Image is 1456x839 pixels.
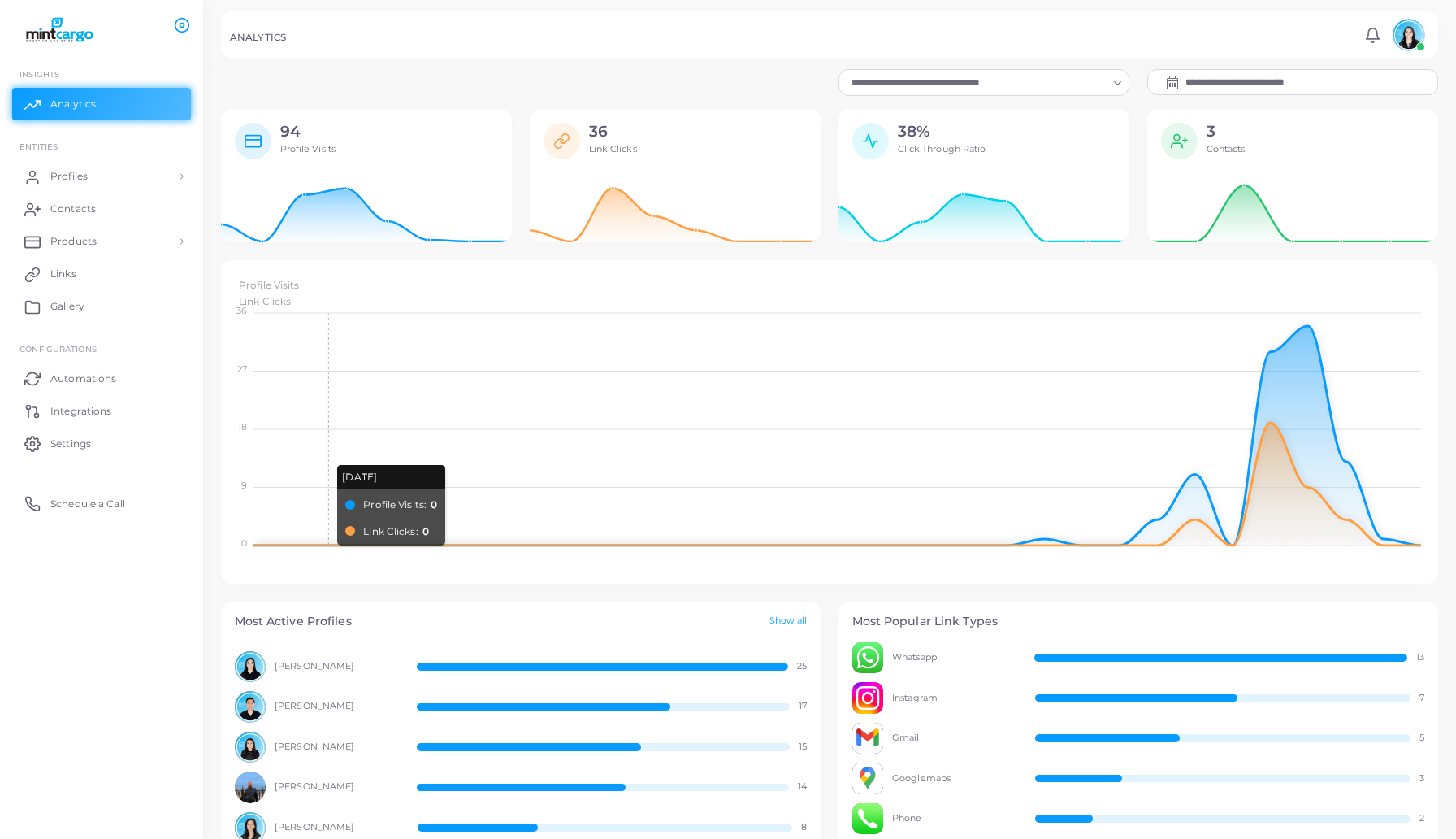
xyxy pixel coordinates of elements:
h2: 36 [589,123,637,141]
span: [PERSON_NAME] [275,780,399,793]
span: Click Through Ratio [898,143,986,154]
span: Gmail [892,732,1017,745]
tspan: 36 [236,306,246,317]
a: Contacts [12,193,191,225]
span: Integrations [50,404,111,419]
a: Integrations [12,394,191,427]
a: Automations [12,362,191,394]
span: Products [50,234,97,249]
h2: 38% [898,123,986,141]
input: Search for option [846,74,1107,92]
tspan: 0 [241,538,247,550]
h2: 3 [1207,123,1246,141]
h5: ANALYTICS [230,32,286,43]
span: Profile Visits [239,279,300,291]
img: avatar [852,723,884,754]
a: Schedule a Call [12,487,191,519]
span: Link Clicks [239,295,291,307]
span: Googlemaps [892,772,1017,785]
span: [PERSON_NAME] [275,700,399,713]
span: Gallery [50,299,84,314]
img: avatar [1393,19,1425,51]
img: avatar [235,651,266,683]
span: Instagram [892,692,1017,705]
img: avatar [235,772,266,803]
span: Settings [50,437,91,451]
a: Analytics [12,88,191,120]
img: logo [15,15,105,46]
span: Whatsapp [892,651,1016,664]
span: 8 [801,821,807,834]
span: Schedule a Call [50,497,125,511]
h4: Most Active Profiles [235,615,352,628]
span: Link Clicks [589,143,637,154]
tspan: 18 [237,422,246,433]
span: 17 [799,700,807,713]
span: Automations [50,372,116,386]
h4: Most Popular Link Types [852,615,1425,628]
span: Links [50,267,76,281]
span: [PERSON_NAME] [275,741,399,754]
tspan: 9 [241,480,247,491]
span: 2 [1419,812,1424,825]
tspan: 27 [236,363,246,375]
span: [PERSON_NAME] [275,821,400,834]
img: avatar [235,732,266,763]
img: avatar [852,642,884,674]
span: ENTITIES [19,141,58,151]
span: Contacts [1207,143,1246,154]
span: INSIGHTS [19,69,59,79]
a: Gallery [12,290,191,323]
a: Show all [769,615,808,628]
span: 15 [799,741,807,754]
span: Contacts [50,202,96,216]
a: Links [12,258,191,290]
span: Configurations [19,344,97,354]
span: Phone [892,812,1017,825]
img: avatar [852,803,884,835]
span: Profile Visits [280,143,336,154]
img: avatar [852,763,884,794]
div: Search for option [838,69,1129,95]
span: Analytics [50,97,96,111]
span: 14 [798,780,807,793]
a: Products [12,225,191,258]
a: Settings [12,427,191,459]
span: [PERSON_NAME] [275,660,399,673]
img: avatar [235,691,266,723]
span: 13 [1416,651,1424,664]
a: Profiles [12,160,191,193]
span: 25 [797,660,807,673]
img: avatar [852,682,884,714]
span: Profiles [50,169,88,184]
span: 5 [1419,732,1424,745]
h2: 94 [280,123,336,141]
span: 3 [1419,772,1424,785]
span: 7 [1419,692,1424,705]
a: avatar [1388,19,1429,51]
